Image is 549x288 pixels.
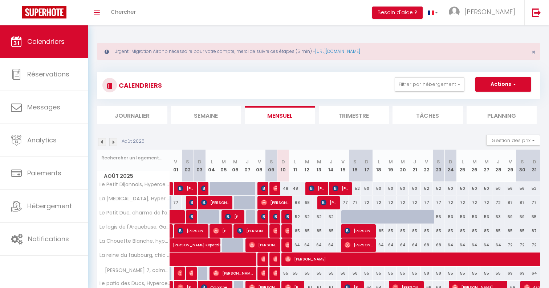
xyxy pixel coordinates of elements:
[528,196,540,209] div: 77
[349,182,361,195] div: 52
[413,158,416,165] abbr: J
[421,182,433,195] div: 52
[456,224,468,238] div: 85
[361,196,373,209] div: 72
[245,106,315,124] li: Mensuel
[186,158,189,165] abbr: S
[467,106,537,124] li: Planning
[492,224,504,238] div: 85
[397,224,409,238] div: 85
[492,182,504,195] div: 50
[373,267,385,280] div: 55
[277,182,289,195] div: 48
[294,158,296,165] abbr: L
[472,158,477,165] abbr: M
[261,210,265,224] span: [PERSON_NAME]
[389,158,393,165] abbr: M
[233,158,237,165] abbr: M
[397,238,409,252] div: 64
[98,238,171,244] span: La Chouette Blanche, hypercentre
[393,106,463,124] li: Tâches
[464,7,515,16] span: [PERSON_NAME]
[492,267,504,280] div: 55
[504,224,516,238] div: 85
[373,238,385,252] div: 64
[484,158,489,165] abbr: M
[373,150,385,182] th: 18
[98,252,171,258] span: La reine du faubourg, chic & cosy
[170,196,182,209] div: 77
[174,158,177,165] abbr: V
[456,150,468,182] th: 25
[378,158,380,165] abbr: L
[273,224,277,238] span: [PERSON_NAME]
[444,150,456,182] th: 24
[27,103,60,112] span: Messages
[173,234,240,248] span: [PERSON_NAME] Kepetzis
[449,7,460,17] img: ...
[444,267,456,280] div: 55
[468,196,480,209] div: 72
[373,224,385,238] div: 85
[194,150,206,182] th: 03
[285,224,289,238] span: [PERSON_NAME]
[229,150,241,182] th: 06
[301,267,313,280] div: 55
[189,266,193,280] span: [PERSON_NAME]
[385,224,397,238] div: 85
[170,238,182,252] a: [PERSON_NAME] Kepetzis
[409,238,421,252] div: 64
[117,77,162,93] h3: CALENDRIERS
[353,158,357,165] abbr: S
[337,150,349,182] th: 15
[492,196,504,209] div: 72
[101,151,166,164] input: Rechercher un logement...
[301,224,313,238] div: 85
[189,210,193,224] span: [PERSON_NAME]
[201,196,229,209] span: [PERSON_NAME]
[444,238,456,252] div: 64
[480,224,492,238] div: 85
[301,150,313,182] th: 12
[313,238,325,252] div: 64
[301,196,313,209] div: 68
[337,267,349,280] div: 58
[289,196,301,209] div: 68
[533,158,536,165] abbr: D
[456,238,468,252] div: 64
[98,182,171,187] span: Le Petit Dijonnais, Hypercentre
[497,158,500,165] abbr: J
[456,182,468,195] div: 50
[432,196,444,209] div: 77
[373,196,385,209] div: 72
[432,150,444,182] th: 23
[211,158,213,165] abbr: L
[480,267,492,280] div: 55
[421,196,433,209] div: 77
[198,158,202,165] abbr: D
[432,224,444,238] div: 85
[261,266,265,280] span: [PERSON_NAME]
[178,224,206,238] span: [PERSON_NAME]
[189,196,193,209] span: Stine [PERSON_NAME]
[421,267,433,280] div: 58
[528,224,540,238] div: 87
[345,224,373,238] span: [PERSON_NAME]
[349,196,361,209] div: 77
[325,238,337,252] div: 64
[432,267,444,280] div: 58
[309,181,325,195] span: [PERSON_NAME]
[28,234,69,243] span: Notifications
[509,158,512,165] abbr: V
[22,6,66,18] img: Super Booking
[409,196,421,209] div: 72
[492,210,504,224] div: 53
[201,181,205,195] span: [PERSON_NAME]
[361,267,373,280] div: 55
[249,238,277,252] span: [PERSON_NAME]
[492,150,504,182] th: 28
[98,224,171,230] span: Le logis de l'Arquebuse, Gare
[341,158,345,165] abbr: V
[444,182,456,195] div: 50
[170,150,182,182] th: 01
